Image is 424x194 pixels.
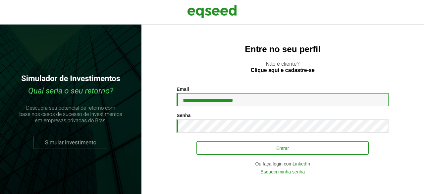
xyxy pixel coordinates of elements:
a: Esqueci minha senha [260,169,305,174]
button: Entrar [196,141,369,155]
h2: Entre no seu perfil [155,44,411,54]
img: EqSeed Logo [187,3,237,20]
a: Clique aqui e cadastre-se [251,68,315,73]
label: Senha [177,113,190,118]
div: Ou faça login com [177,162,389,166]
p: Não é cliente? [155,61,411,73]
a: LinkedIn [292,162,310,166]
label: Email [177,87,189,92]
